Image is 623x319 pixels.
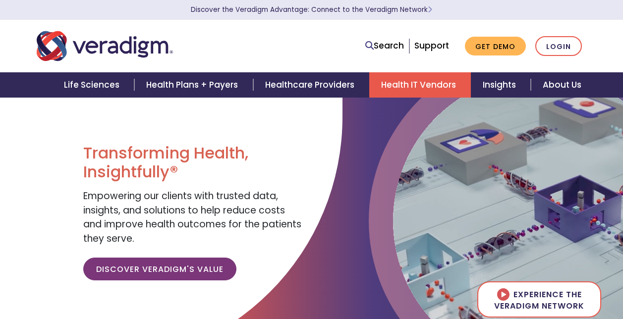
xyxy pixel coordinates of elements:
[134,72,253,98] a: Health Plans + Payers
[535,36,582,56] a: Login
[83,144,304,182] h1: Transforming Health, Insightfully®
[369,72,471,98] a: Health IT Vendors
[428,5,432,14] span: Learn More
[471,72,531,98] a: Insights
[83,258,236,280] a: Discover Veradigm's Value
[52,72,134,98] a: Life Sciences
[191,5,432,14] a: Discover the Veradigm Advantage: Connect to the Veradigm NetworkLearn More
[365,39,404,53] a: Search
[414,40,449,52] a: Support
[253,72,369,98] a: Healthcare Providers
[531,72,593,98] a: About Us
[83,189,301,245] span: Empowering our clients with trusted data, insights, and solutions to help reduce costs and improv...
[465,37,526,56] a: Get Demo
[37,30,173,62] img: Veradigm logo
